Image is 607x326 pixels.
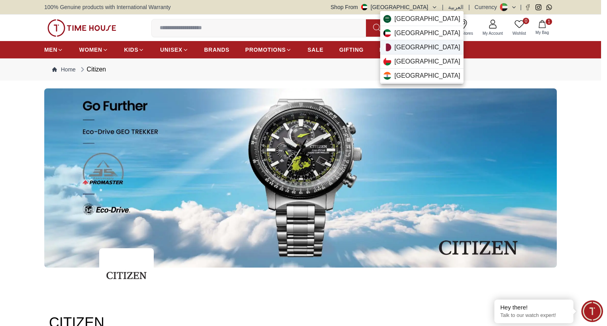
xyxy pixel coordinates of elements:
img: Kuwait [383,29,391,37]
span: [GEOGRAPHIC_DATA] [394,57,460,66]
span: [GEOGRAPHIC_DATA] [394,43,460,52]
div: Chat Widget [581,300,603,322]
img: India [383,72,391,80]
p: Talk to our watch expert! [500,312,567,319]
span: [GEOGRAPHIC_DATA] [394,71,460,81]
img: Qatar [383,43,391,51]
span: [GEOGRAPHIC_DATA] [394,28,460,38]
span: [GEOGRAPHIC_DATA] [394,14,460,24]
img: Saudi Arabia [383,15,391,23]
img: Oman [383,58,391,66]
div: Hey there! [500,304,567,311]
